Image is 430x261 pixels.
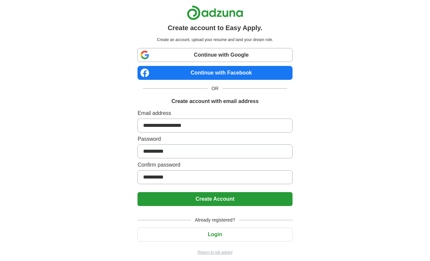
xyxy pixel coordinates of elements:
p: Create an account, upload your resume and land your dream role. [139,37,291,43]
label: Password [137,135,292,143]
label: Email address [137,109,292,117]
button: Login [137,228,292,241]
button: Create Account [137,192,292,206]
a: Continue with Facebook [137,66,292,80]
a: Return to job advert [137,249,292,255]
img: Adzuna logo [187,5,243,20]
label: Confirm password [137,161,292,169]
h1: Create account to Easy Apply. [168,23,262,33]
a: Continue with Google [137,48,292,62]
a: Login [137,232,292,237]
h1: Create account with email address [171,97,258,105]
span: Already registered? [191,217,239,224]
span: OR [208,85,223,92]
